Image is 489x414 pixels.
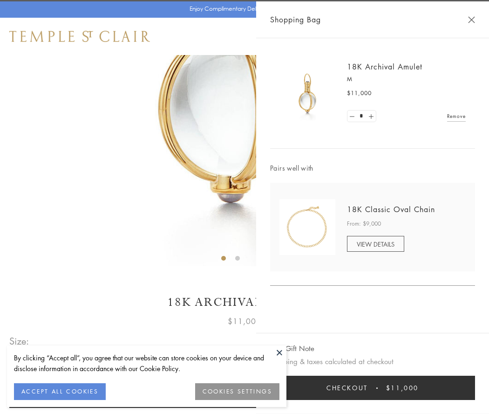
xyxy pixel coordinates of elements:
[347,89,372,98] span: $11,000
[14,352,279,374] div: By clicking “Accept all”, you agree that our website can store cookies on your device and disclos...
[347,236,404,252] a: VIEW DETAILS
[326,383,368,393] span: Checkout
[270,343,314,354] button: Add Gift Note
[366,110,375,122] a: Set quantity to 2
[468,16,475,23] button: Close Shopping Bag
[357,240,394,248] span: VIEW DETAILS
[228,315,261,327] span: $11,000
[347,219,381,228] span: From: $9,000
[386,383,419,393] span: $11,000
[347,75,466,84] p: M
[347,110,357,122] a: Set quantity to 0
[270,14,321,26] span: Shopping Bag
[270,376,475,400] button: Checkout $11,000
[190,4,295,14] p: Enjoy Complimentary Delivery & Returns
[9,31,150,42] img: Temple St. Clair
[9,333,30,349] span: Size:
[270,163,475,173] span: Pairs well with
[279,199,335,255] img: N88865-OV18
[347,62,422,72] a: 18K Archival Amulet
[347,204,435,214] a: 18K Classic Oval Chain
[279,65,335,121] img: 18K Archival Amulet
[270,356,475,367] p: Shipping & taxes calculated at checkout
[14,383,106,400] button: ACCEPT ALL COOKIES
[447,111,466,121] a: Remove
[9,294,480,310] h1: 18K Archival Amulet
[195,383,279,400] button: COOKIES SETTINGS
